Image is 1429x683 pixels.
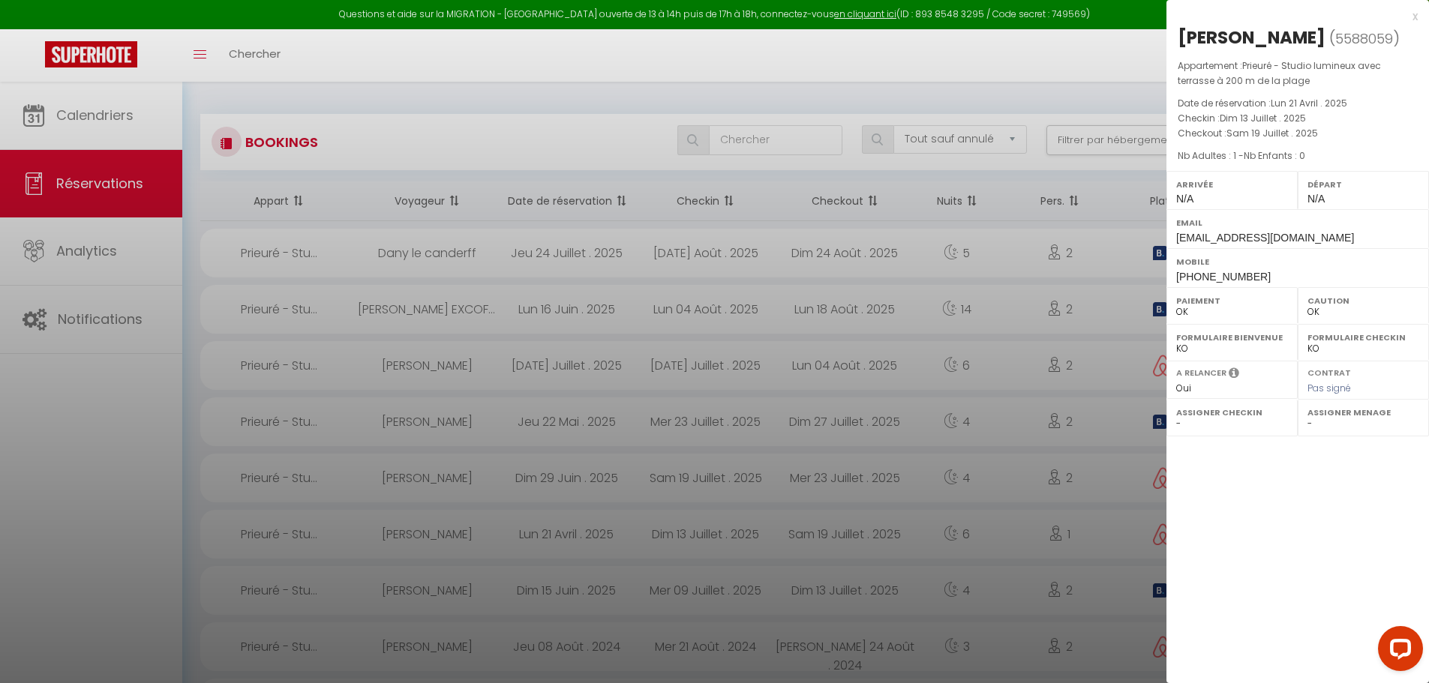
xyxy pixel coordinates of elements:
[1178,25,1325,49] div: [PERSON_NAME]
[1307,405,1419,420] label: Assigner Menage
[1220,112,1306,124] span: Dim 13 Juillet . 2025
[1307,177,1419,192] label: Départ
[1307,367,1351,376] label: Contrat
[1176,293,1288,308] label: Paiement
[1178,59,1381,87] span: Prieuré - Studio lumineux avec terrasse à 200 m de la plage
[1366,620,1429,683] iframe: LiveChat chat widget
[1244,149,1305,162] span: Nb Enfants : 0
[1176,232,1354,244] span: [EMAIL_ADDRESS][DOMAIN_NAME]
[1307,330,1419,345] label: Formulaire Checkin
[1307,293,1419,308] label: Caution
[1178,96,1418,111] p: Date de réservation :
[1307,193,1325,205] span: N/A
[1335,29,1393,48] span: 5588059
[1229,367,1239,383] i: Sélectionner OUI si vous souhaiter envoyer les séquences de messages post-checkout
[1176,177,1288,192] label: Arrivée
[1307,382,1351,394] span: Pas signé
[1176,254,1419,269] label: Mobile
[1176,271,1271,283] span: [PHONE_NUMBER]
[1271,97,1347,109] span: Lun 21 Avril . 2025
[1178,58,1418,88] p: Appartement :
[1176,405,1288,420] label: Assigner Checkin
[1178,126,1418,141] p: Checkout :
[1178,111,1418,126] p: Checkin :
[1226,127,1318,139] span: Sam 19 Juillet . 2025
[1178,149,1305,162] span: Nb Adultes : 1 -
[1176,193,1193,205] span: N/A
[1166,7,1418,25] div: x
[1176,215,1419,230] label: Email
[1176,330,1288,345] label: Formulaire Bienvenue
[1329,28,1400,49] span: ( )
[1176,367,1226,379] label: A relancer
